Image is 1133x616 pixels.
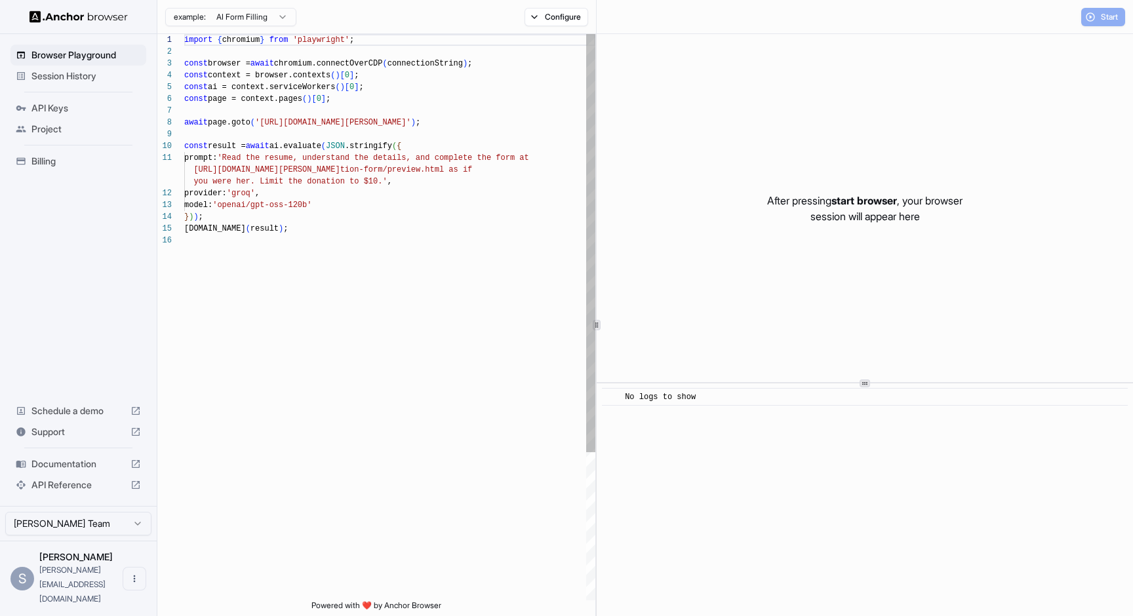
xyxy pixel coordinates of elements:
[246,142,269,151] span: await
[10,453,146,474] div: Documentation
[767,193,963,224] p: After pressing , your browser session will appear here
[10,45,146,66] div: Browser Playground
[31,69,141,83] span: Session History
[10,119,146,140] div: Project
[388,177,392,186] span: ,
[157,34,172,46] div: 1
[193,212,198,221] span: )
[349,71,354,80] span: ]
[416,118,420,127] span: ;
[260,35,264,45] span: }
[255,189,260,198] span: ,
[340,71,345,80] span: [
[31,478,125,491] span: API Reference
[157,46,172,58] div: 2
[335,83,340,92] span: (
[157,152,172,164] div: 11
[184,118,208,127] span: await
[255,118,411,127] span: '[URL][DOMAIN_NAME][PERSON_NAME]'
[217,153,453,163] span: 'Read the resume, understand the details, and comp
[311,94,316,104] span: [
[340,83,345,92] span: )
[10,567,34,590] div: S
[302,94,307,104] span: (
[317,94,321,104] span: 0
[157,211,172,223] div: 14
[321,142,326,151] span: (
[453,153,528,163] span: lete the form at
[349,35,354,45] span: ;
[250,118,255,127] span: (
[193,177,387,186] span: you were her. Limit the donation to $10.'
[293,35,349,45] span: 'playwright'
[467,59,472,68] span: ;
[345,71,349,80] span: 0
[189,212,193,221] span: )
[157,199,172,211] div: 13
[31,123,141,136] span: Project
[123,567,146,590] button: Open menu
[157,58,172,69] div: 3
[222,35,260,45] span: chromium
[283,224,288,233] span: ;
[335,71,340,80] span: )
[10,151,146,172] div: Billing
[208,118,250,127] span: page.goto
[184,35,212,45] span: import
[157,140,172,152] div: 10
[10,474,146,495] div: API Reference
[208,83,335,92] span: ai = context.serviceWorkers
[392,142,397,151] span: (
[184,224,246,233] span: [DOMAIN_NAME]
[411,118,416,127] span: )
[354,71,359,80] span: ;
[625,393,696,402] span: No logs to show
[321,94,326,104] span: ]
[199,212,203,221] span: ;
[274,59,383,68] span: chromium.connectOverCDP
[831,194,897,207] span: start browser
[184,142,208,151] span: const
[608,391,615,404] span: ​
[157,93,172,105] div: 6
[330,71,335,80] span: (
[525,8,588,26] button: Configure
[345,142,392,151] span: .stringify
[388,59,463,68] span: connectionString
[184,83,208,92] span: const
[157,81,172,93] div: 5
[31,425,125,438] span: Support
[184,71,208,80] span: const
[227,189,255,198] span: 'groq'
[359,83,363,92] span: ;
[345,83,349,92] span: [
[326,142,345,151] span: JSON
[184,94,208,104] span: const
[269,142,321,151] span: ai.evaluate
[157,117,172,128] div: 8
[326,94,330,104] span: ;
[279,224,283,233] span: )
[31,155,141,168] span: Billing
[354,83,359,92] span: ]
[10,66,146,87] div: Session History
[31,48,141,62] span: Browser Playground
[157,105,172,117] div: 7
[382,59,387,68] span: (
[157,128,172,140] div: 9
[250,59,274,68] span: await
[184,153,217,163] span: prompt:
[184,212,189,221] span: }
[157,223,172,235] div: 15
[30,10,128,23] img: Anchor Logo
[31,102,141,115] span: API Keys
[157,69,172,81] div: 4
[311,600,441,616] span: Powered with ❤️ by Anchor Browser
[349,83,354,92] span: 0
[208,142,246,151] span: result =
[10,400,146,421] div: Schedule a demo
[246,224,250,233] span: (
[208,94,302,104] span: page = context.pages
[269,35,288,45] span: from
[10,98,146,119] div: API Keys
